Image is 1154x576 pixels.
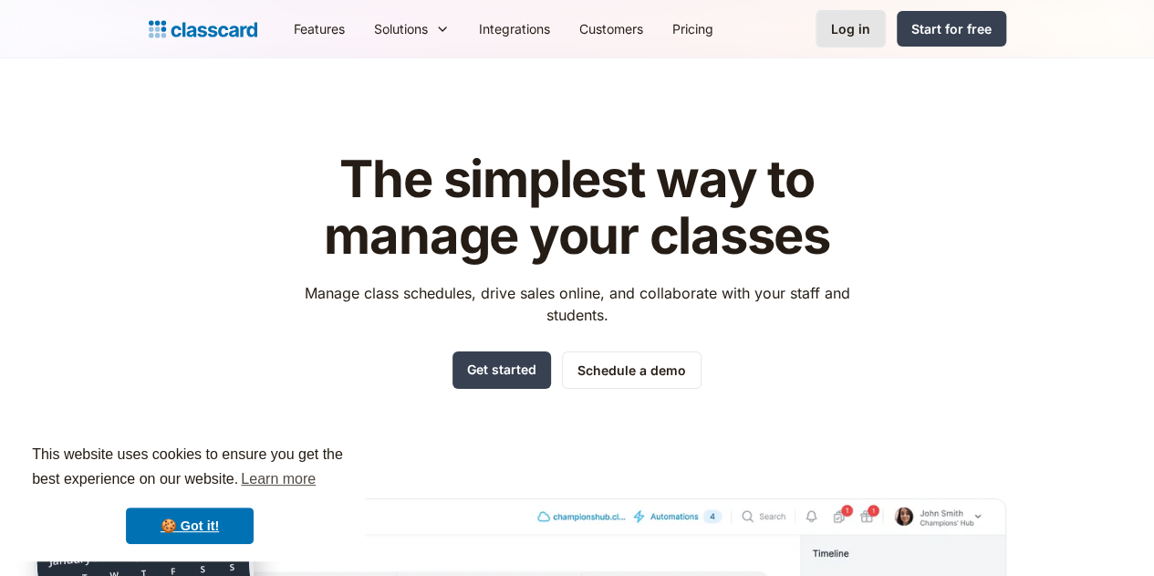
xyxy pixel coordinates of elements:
[238,466,318,493] a: learn more about cookies
[32,444,348,493] span: This website uses cookies to ensure you get the best experience on our website.
[149,16,257,42] a: Logo
[911,19,992,38] div: Start for free
[562,351,702,389] a: Schedule a demo
[452,351,551,389] a: Get started
[816,10,886,47] a: Log in
[15,426,365,561] div: cookieconsent
[831,19,870,38] div: Log in
[464,8,565,49] a: Integrations
[565,8,658,49] a: Customers
[897,11,1006,47] a: Start for free
[126,508,254,544] a: dismiss cookie message
[279,8,359,49] a: Features
[287,282,867,326] p: Manage class schedules, drive sales online, and collaborate with your staff and students.
[287,152,867,264] h1: The simplest way to manage your classes
[658,8,728,49] a: Pricing
[374,19,428,38] div: Solutions
[359,8,464,49] div: Solutions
